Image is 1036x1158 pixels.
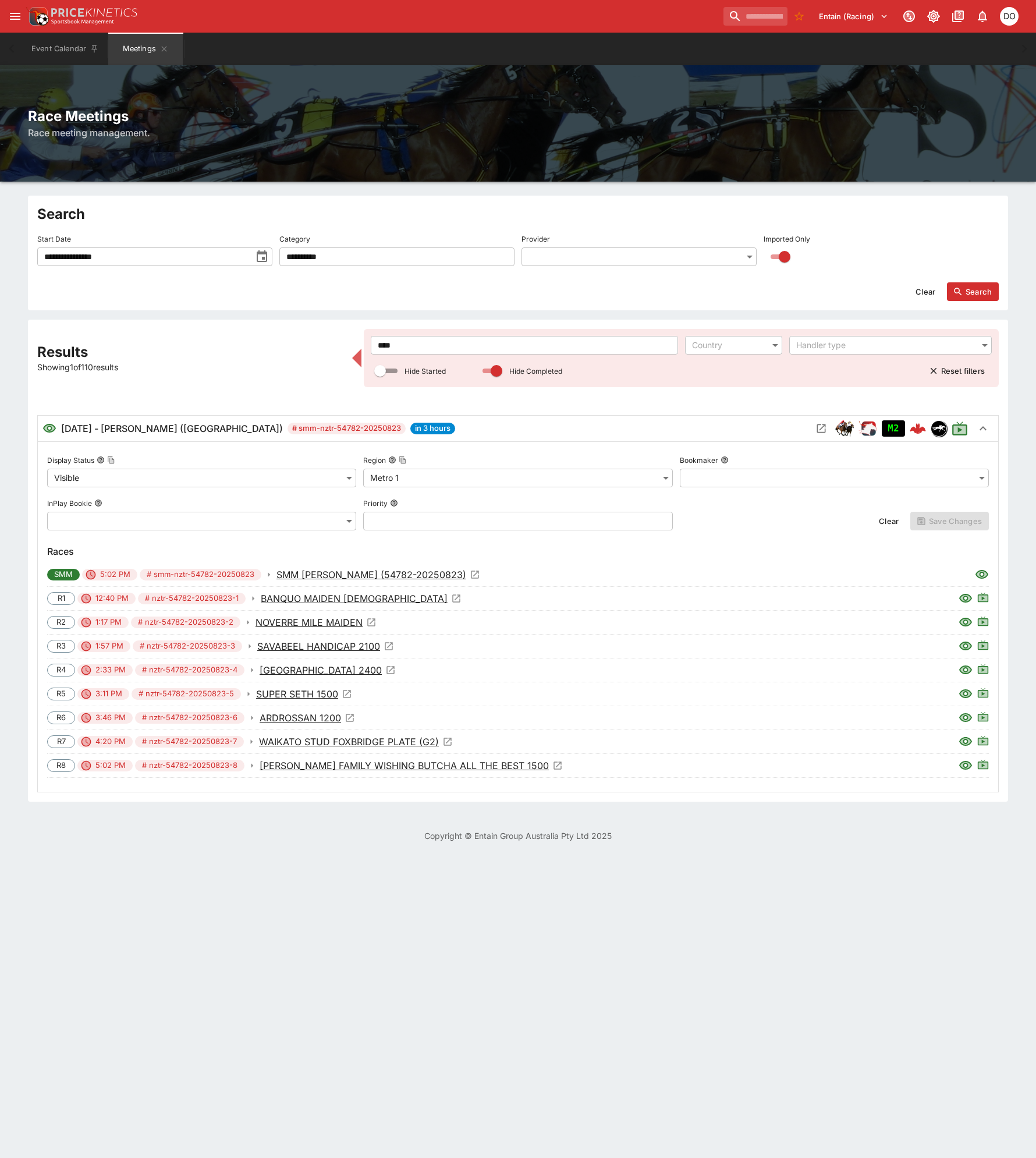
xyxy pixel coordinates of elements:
[923,362,992,380] button: Reset filters
[47,469,356,487] div: Visible
[977,687,989,699] svg: Live
[260,759,549,773] p: [PERSON_NAME] FAMILY WISHING BUTCHA ALL THE BEST 1500
[61,422,283,435] h6: [DATE] - [PERSON_NAME] ([GEOGRAPHIC_DATA])
[47,498,92,508] p: InPlay Bookie
[947,282,999,301] button: Search
[88,736,133,748] span: 4:20 PM
[257,639,394,653] a: Open Event
[37,205,999,223] h2: Search
[977,735,989,746] svg: Live
[37,361,345,373] p: Showing 1 of 110 results
[26,5,49,28] img: PriceKinetics Logo
[260,711,355,725] a: Open Event
[88,664,133,676] span: 2:33 PM
[390,499,398,507] button: Priority
[363,498,388,508] p: Priority
[410,423,455,434] span: in 3 hours
[47,544,989,558] h6: Races
[975,568,989,582] svg: Visible
[276,568,466,582] p: SMM [PERSON_NAME] (54782-20250823)
[256,687,338,701] p: SUPER SETH 1500
[680,455,718,465] p: Bookmaker
[796,339,973,351] div: Handler type
[405,366,446,376] p: Hide Started
[959,639,973,653] svg: Visible
[261,592,448,605] p: BANQUO MAIDEN [DEMOGRAPHIC_DATA]
[261,592,462,605] a: Open Event
[812,419,831,438] button: Open Meeting
[882,420,905,437] div: Imported to Jetbet as OPEN
[959,735,973,749] svg: Visible
[51,736,72,748] span: R7
[996,3,1022,29] button: Daniel Olerenshaw
[135,712,244,724] span: # nztr-54782-20250823-6
[256,687,352,701] a: Open Event
[723,7,787,26] input: search
[47,569,80,580] span: SMM
[959,615,973,629] svg: Visible
[260,759,563,773] a: Open Event
[948,6,968,27] button: Documentation
[88,760,133,771] span: 5:02 PM
[259,735,439,749] p: WAIKATO STUD FOXBRIDGE PLATE (G2)
[977,615,989,627] svg: Live
[977,663,989,675] svg: Live
[50,617,72,628] span: R2
[51,593,72,604] span: R1
[931,420,947,437] div: nztr
[959,592,973,605] svg: Visible
[5,6,26,27] button: open drawer
[909,282,942,301] button: Clear
[251,246,272,267] button: toggle date time picker
[977,711,989,723] svg: Live
[88,712,133,724] span: 3:46 PM
[872,512,906,530] button: Clear
[910,420,926,437] img: logo-cerberus--red.svg
[388,456,396,464] button: RegionCopy To Clipboard
[108,33,183,65] button: Meetings
[835,419,854,438] img: horse_racing.png
[259,735,453,749] a: Open Event
[835,419,854,438] div: horse_racing
[50,688,72,700] span: R5
[276,568,480,582] a: Open Event
[50,760,72,771] span: R8
[1000,7,1019,26] div: Daniel Olerenshaw
[260,663,382,677] p: [GEOGRAPHIC_DATA] 2400
[88,593,136,604] span: 12:40 PM
[93,569,137,580] span: 5:02 PM
[363,455,386,465] p: Region
[50,712,72,724] span: R6
[692,339,764,351] div: Country
[47,455,94,465] p: Display Status
[521,234,550,244] p: Provider
[133,640,242,652] span: # nztr-54782-20250823-3
[132,688,241,700] span: # nztr-54782-20250823-5
[51,19,114,24] img: Sportsbook Management
[363,469,672,487] div: Metro 1
[790,7,808,26] button: No Bookmarks
[812,7,895,26] button: Select Tenant
[977,639,989,651] svg: Live
[721,456,729,464] button: Bookmaker
[764,234,810,244] p: Imported Only
[972,6,993,27] button: Notifications
[288,423,406,434] span: # smm-nztr-54782-20250823
[51,8,137,17] img: PriceKinetics
[88,617,129,628] span: 1:17 PM
[37,234,71,244] p: Start Date
[107,456,115,464] button: Copy To Clipboard
[97,456,105,464] button: Display StatusCopy To Clipboard
[977,759,989,770] svg: Live
[28,126,1008,140] h6: Race meeting management.
[135,736,244,748] span: # nztr-54782-20250823-7
[28,107,1008,125] h2: Race Meetings
[858,419,877,438] div: ParallelRacing Handler
[42,422,56,435] svg: Visible
[135,760,244,771] span: # nztr-54782-20250823-8
[279,234,310,244] p: Category
[257,639,380,653] p: SAVABEEL HANDICAP 2100
[88,640,130,652] span: 1:57 PM
[858,419,877,438] img: racing.png
[399,456,407,464] button: Copy To Clipboard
